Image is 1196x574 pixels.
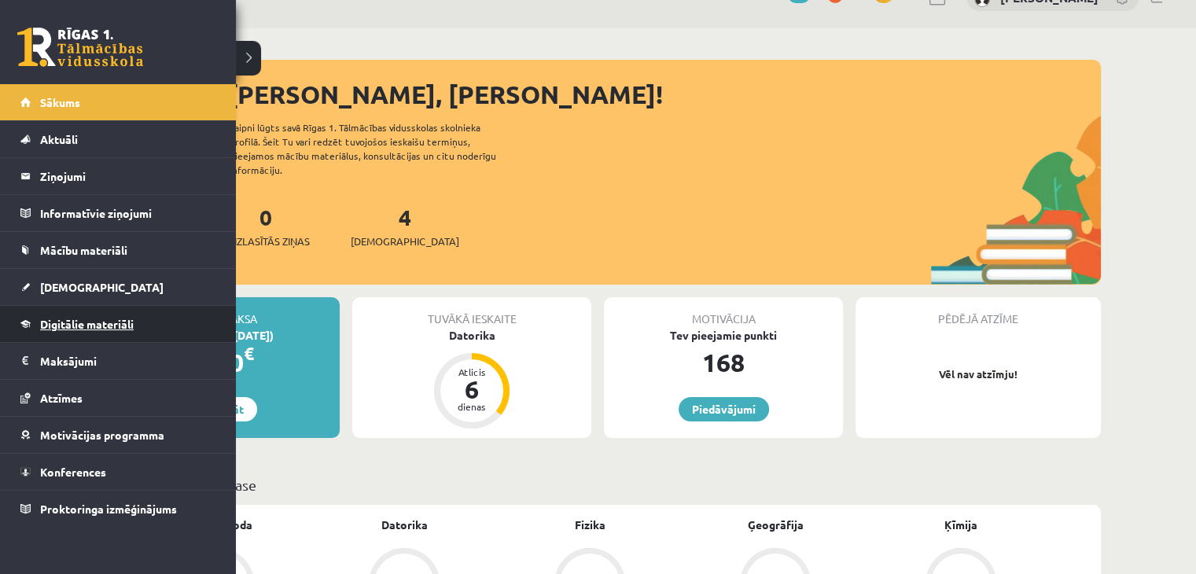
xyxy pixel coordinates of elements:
[748,517,804,533] a: Ģeogrāfija
[40,280,164,294] span: [DEMOGRAPHIC_DATA]
[352,327,591,344] div: Datorika
[20,343,216,379] a: Maksājumi
[20,380,216,416] a: Atzīmes
[40,317,134,331] span: Digitālie materiāli
[20,84,216,120] a: Sākums
[20,195,216,231] a: Informatīvie ziņojumi
[40,428,164,442] span: Motivācijas programma
[351,234,459,249] span: [DEMOGRAPHIC_DATA]
[381,517,428,533] a: Datorika
[448,402,495,411] div: dienas
[228,75,1101,113] div: [PERSON_NAME], [PERSON_NAME]!
[20,417,216,453] a: Motivācijas programma
[230,120,524,177] div: Laipni lūgts savā Rīgas 1. Tālmācības vidusskolas skolnieka profilā. Šeit Tu vari redzēt tuvojošo...
[40,391,83,405] span: Atzīmes
[40,465,106,479] span: Konferences
[20,491,216,527] a: Proktoringa izmēģinājums
[604,297,843,327] div: Motivācija
[101,474,1095,495] p: Mācību plāns 10.a2 klase
[244,342,254,365] span: €
[448,377,495,402] div: 6
[20,454,216,490] a: Konferences
[40,95,80,109] span: Sākums
[222,234,310,249] span: Neizlasītās ziņas
[20,121,216,157] a: Aktuāli
[40,343,216,379] legend: Maksājumi
[863,366,1093,382] p: Vēl nav atzīmju!
[20,158,216,194] a: Ziņojumi
[856,297,1101,327] div: Pēdējā atzīme
[448,367,495,377] div: Atlicis
[352,297,591,327] div: Tuvākā ieskaite
[604,344,843,381] div: 168
[40,158,216,194] legend: Ziņojumi
[352,327,591,431] a: Datorika Atlicis 6 dienas
[944,517,977,533] a: Ķīmija
[679,397,769,421] a: Piedāvājumi
[20,269,216,305] a: [DEMOGRAPHIC_DATA]
[40,243,127,257] span: Mācību materiāli
[604,327,843,344] div: Tev pieejamie punkti
[20,306,216,342] a: Digitālie materiāli
[40,132,78,146] span: Aktuāli
[40,195,216,231] legend: Informatīvie ziņojumi
[575,517,605,533] a: Fizika
[20,232,216,268] a: Mācību materiāli
[222,203,310,249] a: 0Neizlasītās ziņas
[17,28,143,67] a: Rīgas 1. Tālmācības vidusskola
[40,502,177,516] span: Proktoringa izmēģinājums
[351,203,459,249] a: 4[DEMOGRAPHIC_DATA]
